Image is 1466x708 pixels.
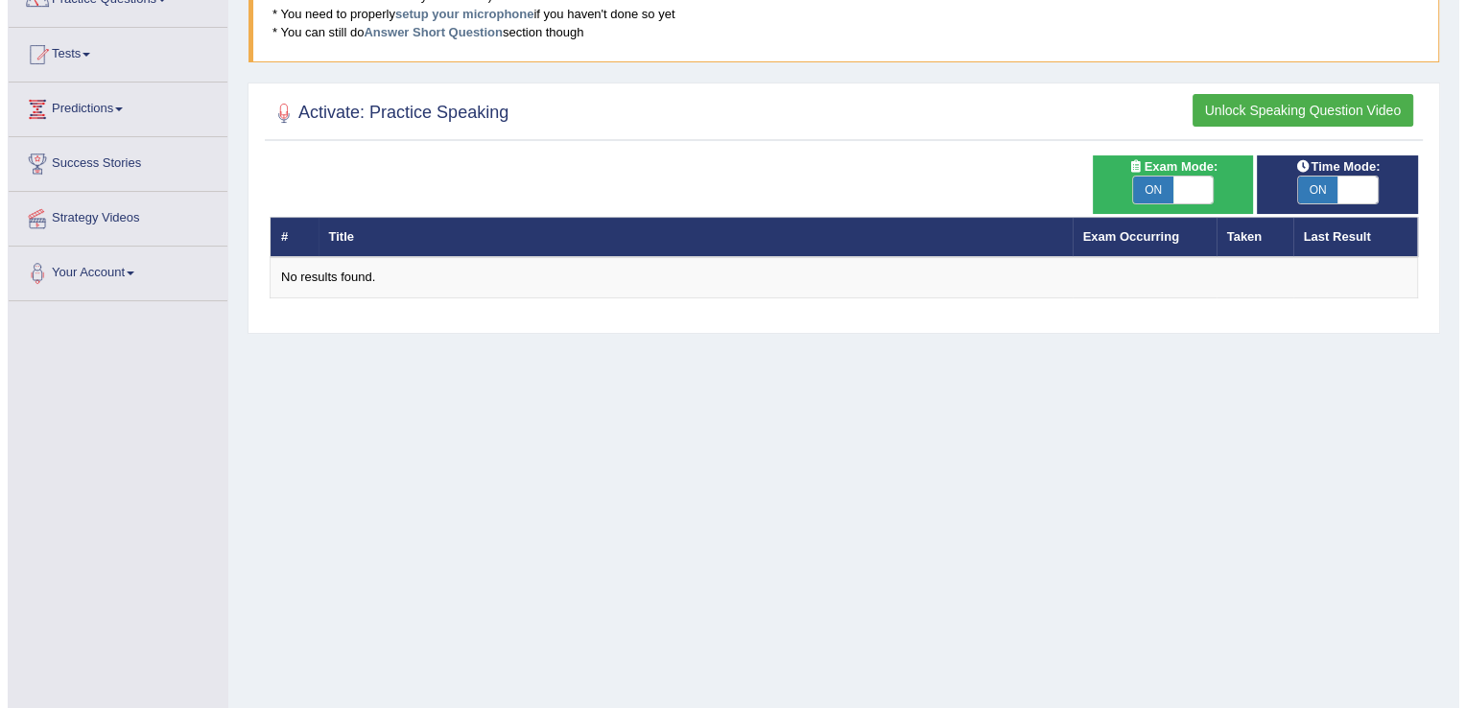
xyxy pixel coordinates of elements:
[1,137,220,185] a: Success Stories
[1,192,220,240] a: Strategy Videos
[311,217,1065,257] th: Title
[1209,217,1286,257] th: Taken
[1,83,220,130] a: Predictions
[262,99,501,128] h2: Activate: Practice Speaking
[1113,156,1217,177] span: Exam Mode:
[1125,177,1166,203] span: ON
[1,247,220,295] a: Your Account
[263,217,311,257] th: #
[1290,177,1331,203] span: ON
[1085,155,1246,214] div: Show exams occurring in exams
[1076,229,1171,244] a: Exam Occurring
[388,7,526,21] a: setup your microphone
[1,28,220,76] a: Tests
[1185,94,1406,127] button: Unlock Speaking Question Video
[356,25,494,39] a: Answer Short Question
[1286,217,1410,257] th: Last Result
[1280,156,1380,177] span: Time Mode:
[273,269,1399,287] div: No results found.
